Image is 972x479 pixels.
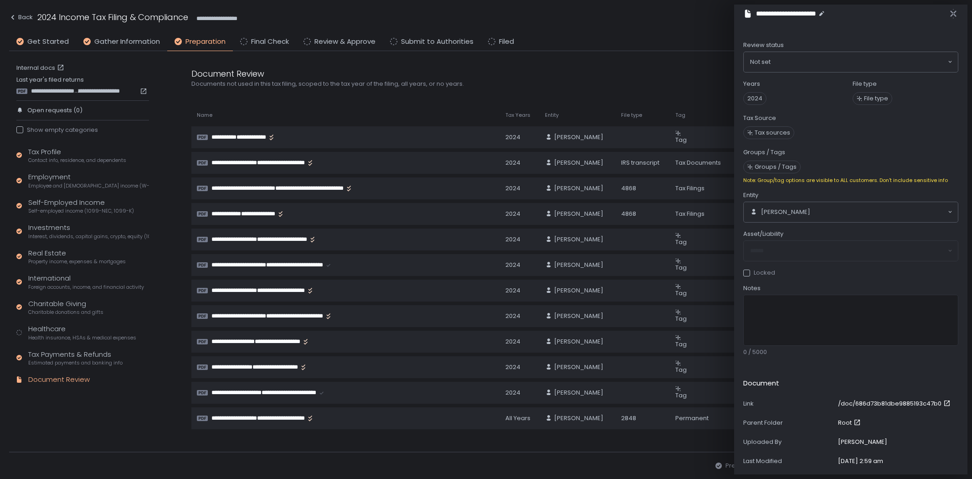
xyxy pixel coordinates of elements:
span: [PERSON_NAME] [554,133,603,141]
span: Name [197,112,212,119]
div: Link [743,400,834,408]
span: Preparation has been completed on [DATE] [725,462,856,470]
input: Search for option [810,208,947,217]
span: Asset/Liability [743,230,783,238]
span: File type [864,94,888,103]
span: Tax sources [755,129,790,137]
div: International [28,273,144,291]
span: Tax Years [505,112,530,119]
span: Health insurance, HSAs & medical expenses [28,334,136,341]
span: Interest, dividends, capital gains, crypto, equity (1099s, K-1s) [28,233,149,240]
input: Search for option [771,57,947,67]
div: Uploaded By [743,438,834,446]
span: [PERSON_NAME] [554,261,603,269]
span: Tag [675,135,687,144]
label: File type [853,80,877,88]
div: Employment [28,172,149,189]
span: Review & Approve [314,36,375,47]
h1: 2024 Income Tax Filing & Compliance [37,11,188,23]
span: [PERSON_NAME] [554,184,603,193]
div: Search for option [744,202,958,222]
span: Open requests (0) [27,106,82,115]
h2: Document [743,378,779,389]
span: Review status [743,41,784,49]
a: Root [838,419,863,427]
div: Tax Payments & Refunds [28,349,123,367]
div: Search for option [744,52,958,72]
div: [PERSON_NAME] [838,438,887,446]
div: Investments [28,223,149,240]
span: Not set [750,57,771,67]
div: [DATE] 2:59 am [838,457,883,465]
div: Healthcare [28,324,136,341]
div: 0 / 5000 [743,348,958,356]
span: Tag [675,263,687,272]
span: Tag [675,365,687,374]
div: Document Review [28,375,90,385]
span: Submit to Authorities [401,36,473,47]
span: Filed [499,36,514,47]
a: /doc/686d73b81dbe9885193c47b0 [838,400,952,408]
div: Charitable Giving [28,299,103,316]
span: Tag [675,289,687,297]
span: Entity [545,112,559,119]
span: Contact info, residence, and dependents [28,157,126,164]
span: Gather Information [94,36,160,47]
span: Foreign accounts, income, and financial activity [28,284,144,291]
div: Back [9,12,33,23]
span: Notes [743,284,761,292]
span: [PERSON_NAME] [554,159,603,167]
div: Last Modified [743,457,834,465]
span: Entity [743,191,758,199]
span: [PERSON_NAME] [554,338,603,346]
button: Back [9,11,33,26]
span: [PERSON_NAME] [554,312,603,320]
span: Final Check [251,36,289,47]
div: Note: Group/tag options are visible to ALL customers. Don't include sensitive info [743,177,958,184]
div: Self-Employed Income [28,198,134,215]
label: Tax Source [743,114,776,122]
span: File type [621,112,642,119]
label: Groups / Tags [743,148,785,156]
span: 2024 [743,92,766,105]
div: Documents not used in this tax filing, scoped to the tax year of the filing, all years, or no years. [191,80,629,88]
span: [PERSON_NAME] [554,286,603,295]
div: Parent Folder [743,419,834,427]
span: Tag [675,314,687,323]
span: Self-employed income (1099-NEC, 1099-K) [28,208,134,214]
span: Employee and [DEMOGRAPHIC_DATA] income (W-2s) [28,182,149,189]
span: [PERSON_NAME] [554,389,603,397]
label: Years [743,80,760,88]
span: [PERSON_NAME] [554,414,603,422]
span: Groups / Tags [755,163,797,171]
span: Property income, expenses & mortgages [28,258,126,265]
span: Tag [675,391,687,400]
span: Estimated payments and banking info [28,359,123,366]
span: Tag [675,340,687,349]
div: Real Estate [28,248,126,266]
span: [PERSON_NAME] [761,208,810,216]
span: Tag [675,238,687,246]
span: [PERSON_NAME] [554,235,603,244]
span: Tag [675,112,685,119]
span: Charitable donations and gifts [28,309,103,316]
span: Preparation [185,36,226,47]
span: Get Started [27,36,69,47]
span: [PERSON_NAME] [554,210,603,218]
div: Document Review [191,68,629,80]
span: [PERSON_NAME] [554,363,603,371]
div: Last year's filed returns [16,76,149,95]
div: Tax Profile [28,147,126,164]
a: Internal docs [16,64,66,72]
